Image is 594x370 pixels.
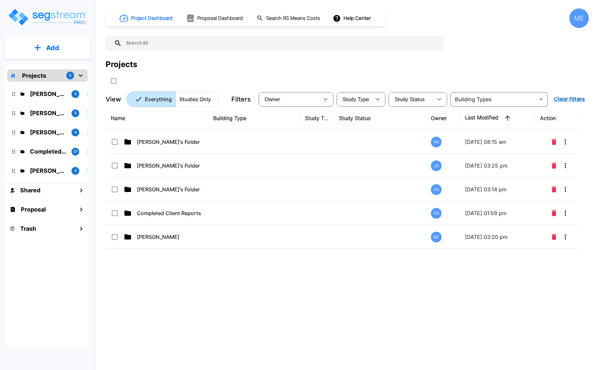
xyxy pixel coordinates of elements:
th: Last Modified [460,106,535,130]
div: KR [431,208,442,219]
div: Projects [106,59,137,70]
div: Platform [126,91,219,107]
button: Delete [549,207,559,220]
button: Delete [549,135,559,148]
th: Name [106,106,208,130]
button: More-Options [559,159,572,172]
p: Projects [22,71,46,80]
p: [DATE] 03:25 pm [465,162,530,170]
th: Owner [426,106,460,130]
input: Search All [122,36,441,51]
span: Owner [265,97,280,102]
button: Delete [549,230,559,243]
button: More-Options [559,230,572,243]
p: Add [46,43,59,53]
span: Study Status [394,97,425,102]
p: 27 [73,149,78,154]
p: Karina's Folder [30,89,66,98]
p: Kristina's Folder (Finalized Reports) [30,128,66,137]
p: [DATE] 01:59 pm [465,209,530,217]
th: Study Status [334,106,426,130]
p: [PERSON_NAME] [137,233,202,241]
p: Filters [231,94,251,104]
p: M.E. Folder [30,166,66,175]
h1: Proposal Dashboard [197,15,243,22]
span: Study Type [342,97,369,102]
p: 5 [74,110,77,116]
div: KK [431,137,442,147]
input: Building Types [452,95,535,104]
p: Jon's Folder [30,109,66,117]
button: Open [536,95,546,104]
th: Action [535,106,579,130]
button: Studies Only [175,91,219,107]
p: [DATE] 08:15 am [465,138,530,146]
button: More-Options [559,183,572,196]
button: Clear Filters [551,93,588,106]
button: Help Center [331,12,373,24]
div: Select [260,90,319,108]
button: Everything [126,91,176,107]
button: More-Options [559,135,572,148]
button: SelectAll [107,75,120,88]
button: Delete [549,159,559,172]
div: KR [431,184,442,195]
p: Studies Only [179,95,211,103]
div: Select [390,90,433,108]
div: ME [569,8,589,28]
p: 4 [74,168,77,173]
h1: Proposal [21,205,46,214]
button: Project Dashboard [117,11,176,25]
h1: Search RS Means Costs [266,15,320,22]
p: View [106,94,121,104]
th: Building Type [208,106,300,130]
p: 5 [74,91,77,97]
p: Completed Client Reports 2025 [137,209,202,217]
div: Select [338,90,371,108]
div: JR [431,160,442,171]
p: [DATE] 03:20 pm [465,233,530,241]
h1: Shared [20,186,40,195]
button: Proposal Dashboard [184,11,246,25]
p: [PERSON_NAME]'s Folder [137,138,202,146]
div: ME [431,232,442,242]
button: Search RS Means Costs [254,12,324,25]
p: 4 [74,130,77,135]
h1: Trash [20,224,36,233]
p: [PERSON_NAME]'s Folder (Finalized Reports) [137,185,202,193]
th: Study Type [300,106,334,130]
img: Logo [7,8,87,26]
p: 5 [69,73,71,78]
p: Completed Client Reports 2025 [30,147,66,156]
h1: Project Dashboard [131,15,173,22]
p: Everything [145,95,172,103]
button: More-Options [559,207,572,220]
button: Add [5,38,90,57]
p: [PERSON_NAME]'s Folder [137,162,202,170]
p: [DATE] 03:14 pm [465,185,530,193]
button: Delete [549,183,559,196]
